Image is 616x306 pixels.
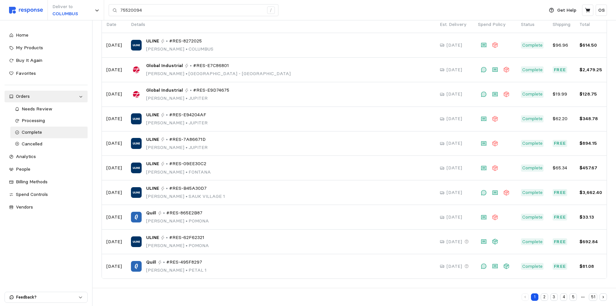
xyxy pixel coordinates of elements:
[146,160,159,167] span: ULINE
[166,185,168,192] p: •
[16,153,36,159] span: Analytics
[522,214,543,221] p: Complete
[146,111,159,119] span: ULINE
[579,189,602,196] p: $3,662.40
[169,160,206,167] span: #RES-09EE30C2
[553,164,570,172] p: $65.34
[146,136,159,143] span: ULINE
[553,91,570,98] p: $19.99
[554,263,566,270] p: Free
[146,210,156,217] span: Quill
[131,187,142,198] img: ULINE
[5,68,88,79] a: Favorites
[447,66,462,74] p: [DATE]
[184,95,189,101] span: •
[131,236,142,247] img: ULINE
[166,160,168,167] p: •
[166,111,168,119] p: •
[166,259,202,266] span: #RES-495F8297
[554,66,566,74] p: Free
[166,136,168,143] p: •
[579,115,602,122] p: $348.78
[16,45,43,51] span: My Products
[184,218,189,224] span: •
[16,70,36,76] span: Favorites
[5,151,88,163] a: Analytics
[579,214,602,221] p: $33.13
[522,238,543,245] p: Complete
[447,164,462,172] p: [DATE]
[16,93,76,100] div: Orders
[554,238,566,245] p: Free
[16,204,33,210] span: Vendors
[550,293,558,301] button: 3
[447,140,462,147] p: [DATE]
[5,189,88,200] a: Spend Controls
[554,189,566,196] p: Free
[146,193,225,200] p: [PERSON_NAME] SAUK VILLAGE 1
[146,46,213,53] p: [PERSON_NAME] COLUMBUS
[184,267,189,273] span: •
[131,113,142,124] img: ULINE
[22,118,45,123] span: Processing
[522,164,543,172] p: Complete
[478,21,512,28] p: Spend Policy
[131,138,142,149] img: ULINE
[169,185,207,192] span: #RES-B45A30D7
[184,144,189,150] span: •
[146,185,159,192] span: ULINE
[16,166,30,172] span: People
[190,87,192,94] p: •
[184,169,189,175] span: •
[598,7,605,14] p: OS
[557,7,576,14] p: Get Help
[163,259,165,266] p: •
[447,214,462,221] p: [DATE]
[131,40,142,51] img: ULINE
[146,38,159,45] span: ULINE
[106,164,122,172] p: [DATE]
[5,55,88,66] a: Buy It Again
[184,193,189,199] span: •
[16,57,42,63] span: Buy It Again
[106,91,122,98] p: [DATE]
[522,91,543,98] p: Complete
[146,259,156,266] span: Quill
[553,115,570,122] p: $62.20
[131,163,142,173] img: ULINE
[522,42,543,49] p: Complete
[10,127,88,138] a: Complete
[52,10,78,17] p: COLUMBUS
[106,42,122,49] p: [DATE]
[131,21,431,28] p: Details
[545,4,580,17] button: Get Help
[184,243,189,248] span: •
[16,191,48,197] span: Spend Controls
[589,293,597,301] button: 51
[522,140,543,147] p: Complete
[184,120,189,126] span: •
[22,141,42,147] span: Cancelled
[146,95,229,102] p: [PERSON_NAME] JUPITER
[184,46,189,52] span: •
[146,119,208,127] p: [PERSON_NAME] JUPITER
[9,7,43,14] img: svg%3e
[166,38,168,45] p: •
[5,29,88,41] a: Home
[5,164,88,175] a: People
[106,214,122,221] p: [DATE]
[579,66,602,74] p: $2,479.25
[190,62,192,69] p: •
[554,214,566,221] p: Free
[106,189,122,196] p: [DATE]
[5,42,88,54] a: My Products
[10,115,88,127] a: Processing
[22,106,52,112] span: Needs Review
[5,201,88,213] a: Vendors
[447,115,462,122] p: [DATE]
[106,238,122,245] p: [DATE]
[166,210,202,217] span: #RES-865E2B87
[16,32,28,38] span: Home
[146,87,183,94] span: Global Industrial
[596,5,607,16] button: OS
